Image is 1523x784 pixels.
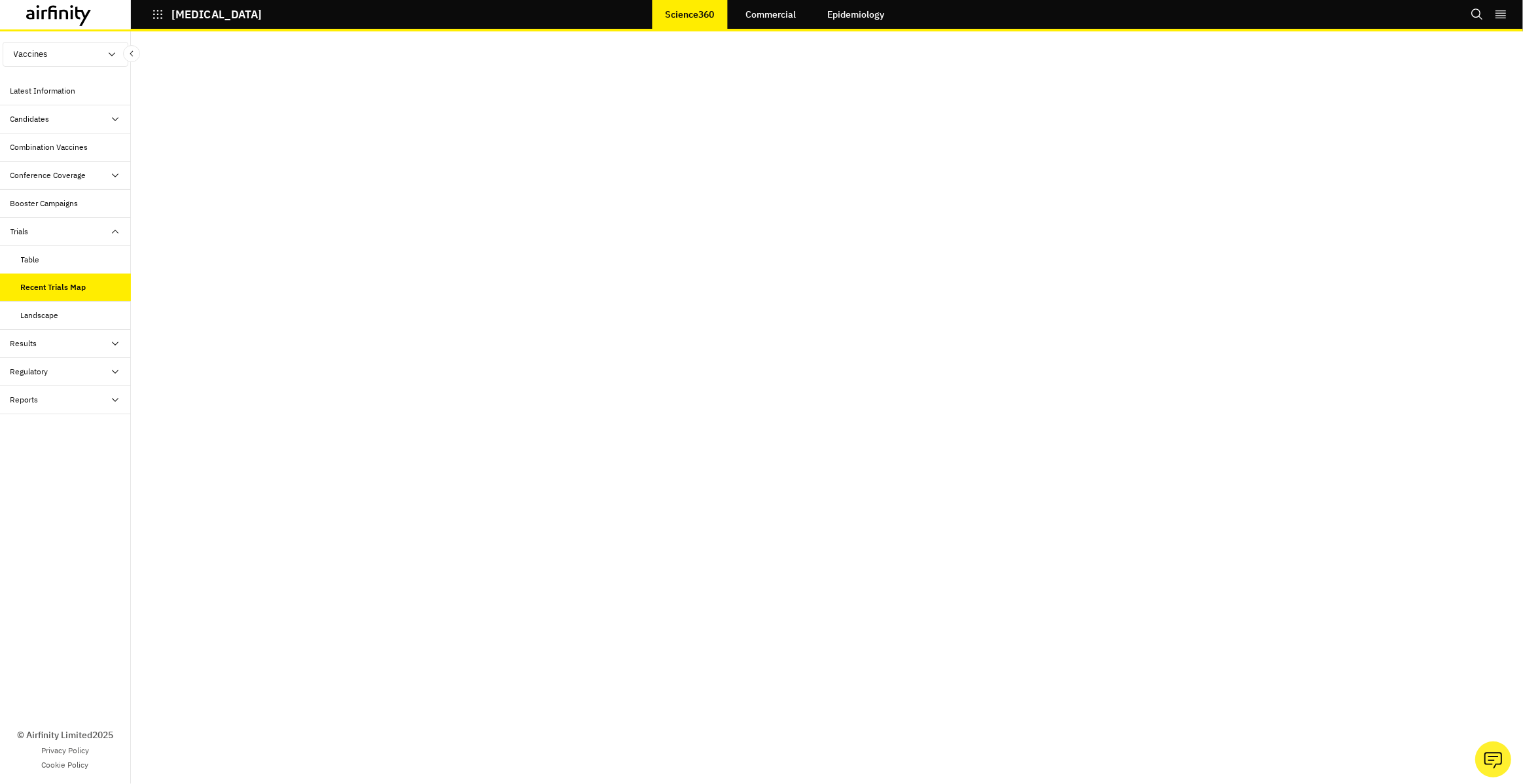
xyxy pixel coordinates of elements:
[17,728,113,742] p: © Airfinity Limited 2025
[10,85,76,97] div: Latest Information
[10,113,50,125] div: Candidates
[123,45,140,62] button: Close Sidebar
[171,9,262,20] p: [MEDICAL_DATA]
[41,745,89,757] a: Privacy Policy
[10,338,37,349] div: Results
[10,366,48,378] div: Regulatory
[10,141,88,153] div: Combination Vaccines
[3,42,128,67] button: Vaccines
[21,254,40,266] div: Table
[665,9,714,20] p: Science360
[1471,3,1484,26] button: Search
[10,198,79,209] div: Booster Campaigns
[10,226,29,238] div: Trials
[1475,741,1511,777] button: Ask our analysts
[42,759,89,771] a: Cookie Policy
[21,310,59,321] div: Landscape
[10,169,86,181] div: Conference Coverage
[152,3,262,26] button: [MEDICAL_DATA]
[10,394,39,406] div: Reports
[21,281,86,293] div: Recent Trials Map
